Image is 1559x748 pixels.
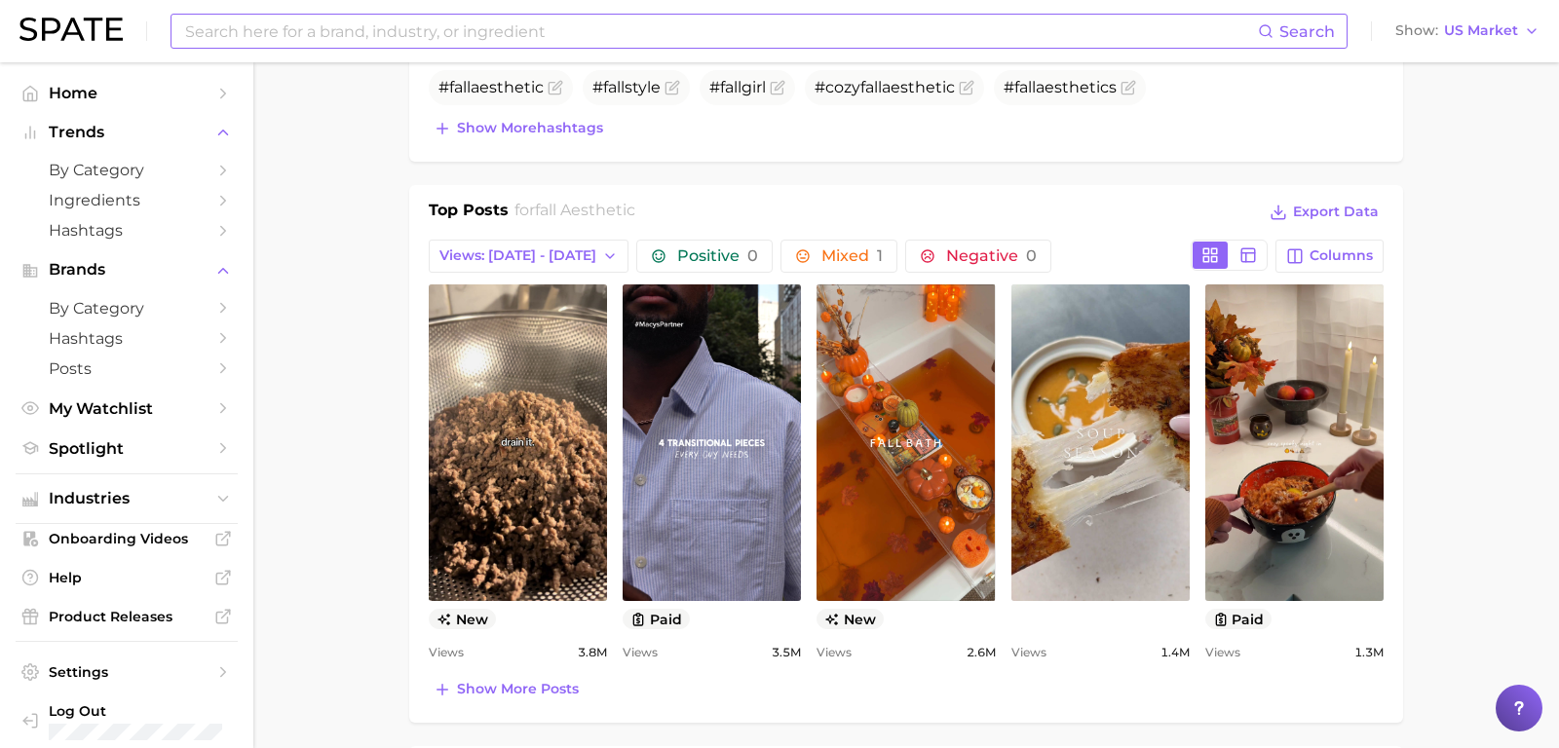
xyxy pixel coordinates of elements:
[1293,204,1379,220] span: Export Data
[882,78,955,96] span: aesthetic
[1275,240,1384,273] button: Columns
[16,393,238,424] a: My Watchlist
[623,609,690,629] button: paid
[16,602,238,631] a: Product Releases
[16,118,238,147] button: Trends
[720,78,741,96] span: fall
[578,641,607,664] span: 3.8m
[429,676,584,703] button: Show more posts
[770,80,785,95] button: Flag as miscategorized or irrelevant
[16,563,238,592] a: Help
[1265,199,1384,226] button: Export Data
[1444,25,1518,36] span: US Market
[429,115,608,142] button: Show morehashtags
[16,657,238,687] a: Settings
[49,124,205,141] span: Trends
[1160,641,1190,664] span: 1.4m
[1004,78,1117,96] span: # s
[16,155,238,185] a: by Category
[514,199,635,228] h2: for
[548,80,563,95] button: Flag as miscategorized or irrelevant
[860,78,882,96] span: fall
[1205,641,1240,664] span: Views
[1014,78,1036,96] span: fall
[1310,247,1373,264] span: Columns
[49,490,205,507] span: Industries
[1279,22,1335,41] span: Search
[623,641,658,664] span: Views
[49,399,205,418] span: My Watchlist
[1011,641,1046,664] span: Views
[535,201,635,219] span: fall aesthetic
[449,78,471,96] span: fall
[429,609,496,629] span: new
[49,702,246,720] span: Log Out
[1395,25,1438,36] span: Show
[19,18,123,41] img: SPATE
[1354,641,1384,664] span: 1.3m
[16,78,238,108] a: Home
[747,246,758,265] span: 0
[16,433,238,464] a: Spotlight
[49,530,205,547] span: Onboarding Videos
[49,299,205,318] span: by Category
[16,215,238,245] a: Hashtags
[946,248,1037,264] span: Negative
[1390,19,1544,44] button: ShowUS Market
[16,524,238,553] a: Onboarding Videos
[16,323,238,354] a: Hashtags
[1026,246,1037,265] span: 0
[16,185,238,215] a: Ingredients
[16,696,238,746] a: Log out. Currently logged in with e-mail lhutcherson@kwtglobal.com.
[815,78,955,96] span: #cozy
[16,354,238,384] a: Posts
[877,246,883,265] span: 1
[16,293,238,323] a: by Category
[429,240,628,273] button: Views: [DATE] - [DATE]
[49,161,205,179] span: by Category
[821,248,883,264] span: Mixed
[967,641,996,664] span: 2.6m
[438,78,544,96] span: #
[49,84,205,102] span: Home
[1036,78,1109,96] span: aesthetic
[16,484,238,513] button: Industries
[817,609,884,629] span: new
[439,247,596,264] span: Views: [DATE] - [DATE]
[16,255,238,284] button: Brands
[49,439,205,458] span: Spotlight
[709,78,766,96] span: # girl
[49,329,205,348] span: Hashtags
[457,120,603,136] span: Show more hashtags
[429,199,509,228] h1: Top Posts
[49,569,205,586] span: Help
[49,261,205,279] span: Brands
[49,191,205,209] span: Ingredients
[49,359,205,378] span: Posts
[471,78,544,96] span: aesthetic
[959,80,974,95] button: Flag as miscategorized or irrelevant
[677,248,758,264] span: Positive
[772,641,801,664] span: 3.5m
[1205,609,1273,629] button: paid
[49,608,205,625] span: Product Releases
[49,663,205,681] span: Settings
[603,78,625,96] span: fall
[183,15,1258,48] input: Search here for a brand, industry, or ingredient
[592,78,661,96] span: # style
[49,221,205,240] span: Hashtags
[1121,80,1136,95] button: Flag as miscategorized or irrelevant
[665,80,680,95] button: Flag as miscategorized or irrelevant
[457,681,579,697] span: Show more posts
[429,641,464,664] span: Views
[817,641,852,664] span: Views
